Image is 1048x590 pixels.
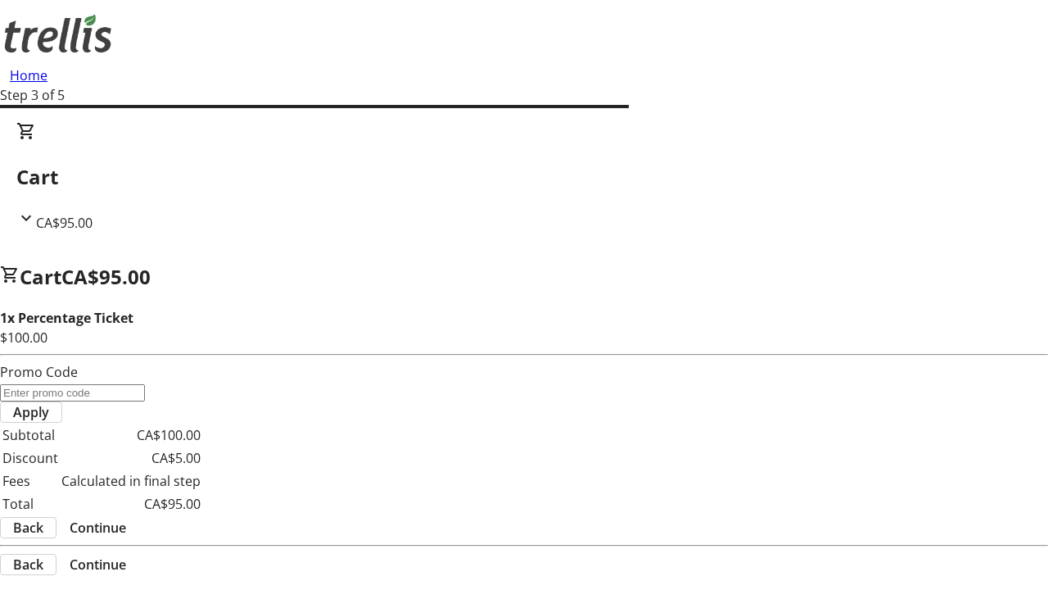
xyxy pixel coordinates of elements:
[2,424,59,446] td: Subtotal
[20,263,61,290] span: Cart
[2,493,59,515] td: Total
[13,555,43,574] span: Back
[2,447,59,469] td: Discount
[13,518,43,538] span: Back
[70,555,126,574] span: Continue
[61,447,201,469] td: CA$5.00
[61,263,151,290] span: CA$95.00
[56,555,139,574] button: Continue
[2,470,59,492] td: Fees
[61,470,201,492] td: Calculated in final step
[56,518,139,538] button: Continue
[13,402,49,422] span: Apply
[61,493,201,515] td: CA$95.00
[16,121,1032,233] div: CartCA$95.00
[61,424,201,446] td: CA$100.00
[70,518,126,538] span: Continue
[16,162,1032,192] h2: Cart
[36,214,93,232] span: CA$95.00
